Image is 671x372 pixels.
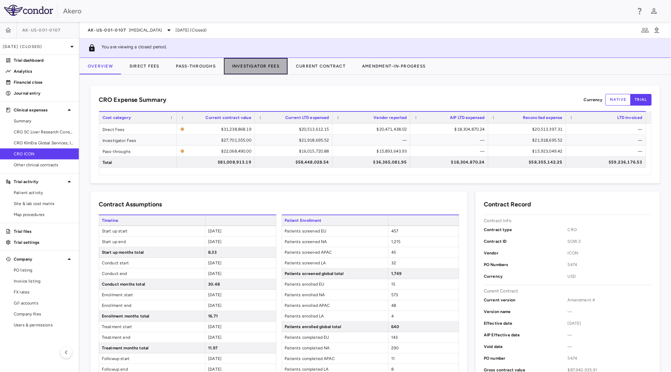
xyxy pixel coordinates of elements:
[391,324,399,329] span: 640
[208,367,221,372] span: [DATE]
[99,146,177,156] div: Pass-throughs
[282,311,388,321] span: Patients enrolled LA
[14,57,73,63] p: Trial dashboard
[391,282,395,287] span: 15
[484,227,568,233] p: Contract type
[484,297,568,303] p: Current version
[484,238,568,244] p: Contract ID
[523,115,563,120] span: Reconciled expense
[3,44,68,50] p: [DATE] (Closed)
[285,115,329,120] span: Current LTD expensed
[417,146,485,157] div: —
[391,314,394,319] span: 4
[484,309,568,315] p: Version name
[282,247,388,257] span: Patients screened APAC
[282,300,388,311] span: Patients enrolled APAC
[261,146,329,157] div: $16,015,720.88
[14,151,73,157] span: CRO ICON
[168,58,224,74] button: Pass-Throughs
[208,314,218,319] span: 16.71
[183,157,251,168] div: $81,008,913.19
[282,290,388,300] span: Patients enrolled NA
[88,27,127,33] span: AK-US-001-0107
[494,157,563,168] div: $58,355,142.25
[121,58,168,74] button: Direct Fees
[224,58,288,74] button: Investigator Fees
[417,157,485,168] div: $18,304,870.24
[99,353,205,364] span: Followup start
[484,344,568,350] p: Void date
[568,309,652,315] span: —
[484,218,512,224] p: Contract Info
[14,190,73,196] span: Patient activity
[568,332,652,338] span: —
[14,267,73,273] span: PO listing
[568,344,652,350] span: —
[261,135,329,146] div: $21,918,695.52
[484,200,531,209] h6: Contract Record
[63,6,631,16] div: Akero
[99,290,205,300] span: Enrollment start
[99,258,205,268] span: Conduct start
[208,346,218,350] span: 11.97
[568,273,652,279] span: USD
[208,292,221,297] span: [DATE]
[282,353,388,364] span: Patients completed APAC
[4,5,53,16] img: logo-full-BYUhSk78.svg
[14,300,73,306] span: G/l accounts
[391,271,402,276] span: 1,749
[208,282,220,287] span: 30.48
[391,335,398,340] span: 143
[208,229,221,233] span: [DATE]
[261,157,329,168] div: $58,448,028.54
[208,271,221,276] span: [DATE]
[14,322,73,328] span: Users & permissions
[572,146,643,157] div: —
[391,250,396,255] span: 45
[80,58,121,74] button: Overview
[99,279,205,289] span: Conduct months total
[568,320,652,326] span: [DATE]
[282,332,388,343] span: Patients completed EU
[14,239,73,245] p: Trial settings
[176,27,207,33] span: [DATE] (Closed)
[14,129,73,135] span: CRO SC Liver Research Consortium LLC
[180,146,251,156] span: The contract record and uploaded budget values do not match. Please review the contract record an...
[99,135,177,145] div: Investigator Fees
[568,297,652,303] span: Amendment #
[288,58,354,74] button: Current Contract
[282,279,388,289] span: Patients enrolled EU
[208,324,221,329] span: [DATE]
[391,356,395,361] span: 11
[391,303,396,308] span: 48
[261,124,329,135] div: $20,513,612.15
[14,79,73,85] p: Financial close
[99,215,205,226] span: Timeline
[14,201,73,207] span: Site & lab cost matrix
[484,262,568,268] p: PO Numbers
[572,135,643,146] div: —
[14,68,73,74] p: Analytics
[494,124,563,135] div: $20,513,397.31
[208,303,221,308] span: [DATE]
[129,27,162,33] span: [MEDICAL_DATA]
[99,343,205,353] span: Treatment months total
[282,268,388,279] span: Patients screened global total
[568,250,652,256] span: ICON
[14,140,73,146] span: CRO KlinEra Global Services, Inc.
[99,322,205,332] span: Treatment start
[180,124,251,134] span: The contract record and uploaded budget values do not match. Please review the contract record an...
[99,124,177,134] div: Direct Fees
[99,268,205,279] span: Conduct end
[14,228,73,235] p: Trial files
[208,335,221,340] span: [DATE]
[282,237,388,247] span: Patients screened NA
[484,320,568,326] p: Effective date
[494,146,563,157] div: $15,923,049.42
[484,332,568,338] p: AIP Effective date
[339,135,407,146] div: —
[568,227,652,233] span: CRO
[568,262,652,268] span: 5474
[22,27,61,33] span: AK-US-001-0107
[208,261,221,265] span: [DATE]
